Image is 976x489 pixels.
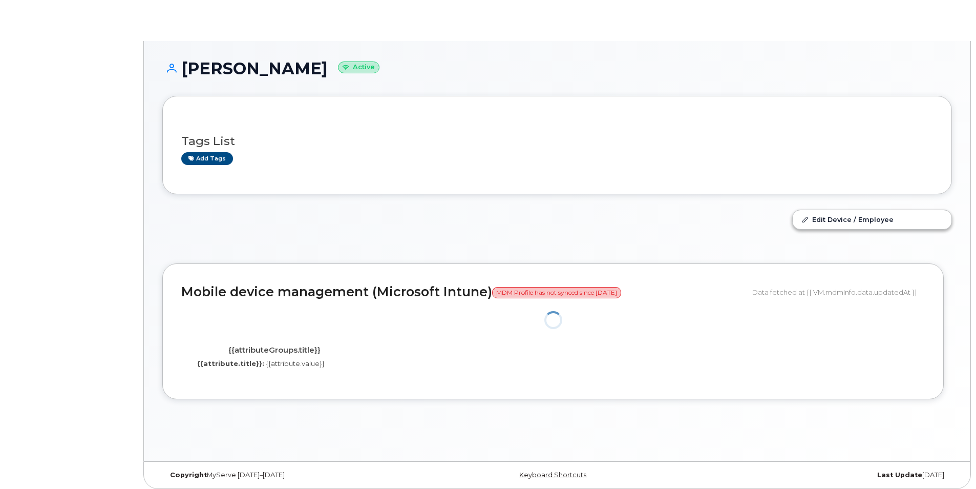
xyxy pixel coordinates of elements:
[752,282,925,302] div: Data fetched at {{ VM.mdmInfo.data.updatedAt }}
[266,359,325,368] span: {{attribute.value}}
[170,471,207,479] strong: Copyright
[181,135,933,148] h3: Tags List
[519,471,586,479] a: Keyboard Shortcuts
[181,152,233,165] a: Add tags
[162,59,952,77] h1: [PERSON_NAME]
[197,359,264,369] label: {{attribute.title}}:
[492,287,621,298] span: MDM Profile has not synced since [DATE]
[689,471,952,479] div: [DATE]
[181,285,745,299] h2: Mobile device management (Microsoft Intune)
[793,210,951,229] a: Edit Device / Employee
[338,62,379,73] small: Active
[877,471,922,479] strong: Last Update
[189,346,359,355] h4: {{attributeGroups.title}}
[162,471,426,479] div: MyServe [DATE]–[DATE]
